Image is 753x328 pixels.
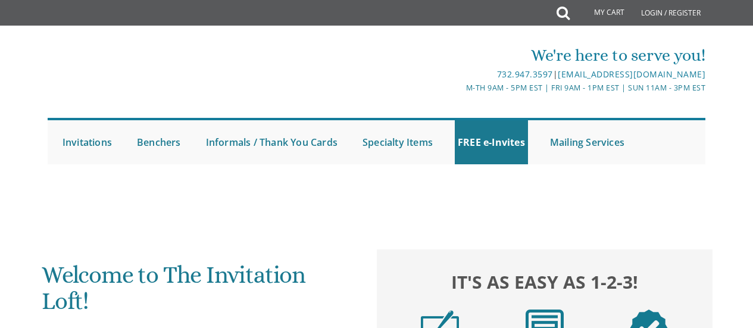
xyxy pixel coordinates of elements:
h1: Welcome to The Invitation Loft! [42,262,355,323]
a: Specialty Items [360,120,436,164]
a: Benchers [134,120,184,164]
a: My Cart [568,1,633,25]
a: FREE e-Invites [455,120,528,164]
a: Mailing Services [547,120,627,164]
a: 732.947.3597 [497,68,553,80]
h2: It's as easy as 1-2-3! [388,268,701,295]
div: | [267,67,705,82]
a: Informals / Thank You Cards [203,120,340,164]
a: Invitations [60,120,115,164]
div: We're here to serve you! [267,43,705,67]
div: M-Th 9am - 5pm EST | Fri 9am - 1pm EST | Sun 11am - 3pm EST [267,82,705,94]
a: [EMAIL_ADDRESS][DOMAIN_NAME] [558,68,705,80]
